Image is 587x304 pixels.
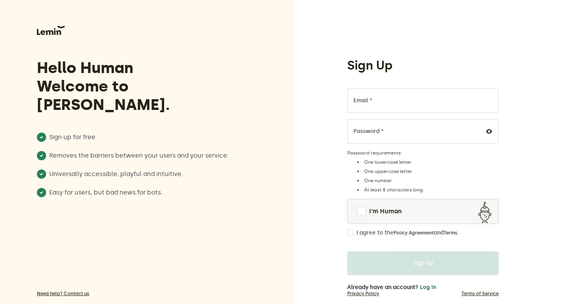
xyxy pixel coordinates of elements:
button: Log in [420,284,436,291]
input: Email * [347,88,499,113]
li: At least 8 characters long [355,187,499,193]
li: Easy for users, but bad news for bots. [37,188,252,197]
a: Terms of Service [461,291,499,297]
a: Terms [444,230,457,236]
span: Already have an account? [347,284,418,291]
label: Password * [353,128,384,135]
label: Password requirements: [347,150,499,156]
a: Need help? Contact us [37,291,252,297]
label: I agree to the and . [357,230,459,236]
button: Sign Up [347,251,499,275]
li: One uppercase letter [355,168,499,174]
li: Removes the barriers between your users and your service. [37,151,252,160]
h3: Hello Human Welcome to [PERSON_NAME]. [37,59,252,114]
img: Lemin logo [37,26,65,35]
label: Email * [353,98,372,104]
span: I'm Human [369,207,402,216]
li: One number [355,178,499,184]
li: Universally accessible, playful and intuitive. [37,169,252,179]
h1: Sign Up [347,58,393,73]
li: Sign up for free. [37,133,252,142]
a: Privacy Policy [347,291,379,297]
a: Policy Agreement [394,230,434,236]
li: One lowercase letter [355,159,499,165]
